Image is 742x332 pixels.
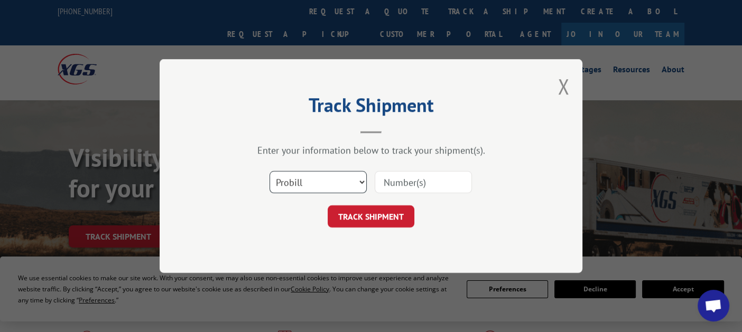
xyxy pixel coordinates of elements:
[375,171,472,193] input: Number(s)
[328,205,414,227] button: TRACK SHIPMENT
[212,98,530,118] h2: Track Shipment
[212,144,530,156] div: Enter your information below to track your shipment(s).
[558,72,569,100] button: Close modal
[698,290,729,321] a: Open chat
